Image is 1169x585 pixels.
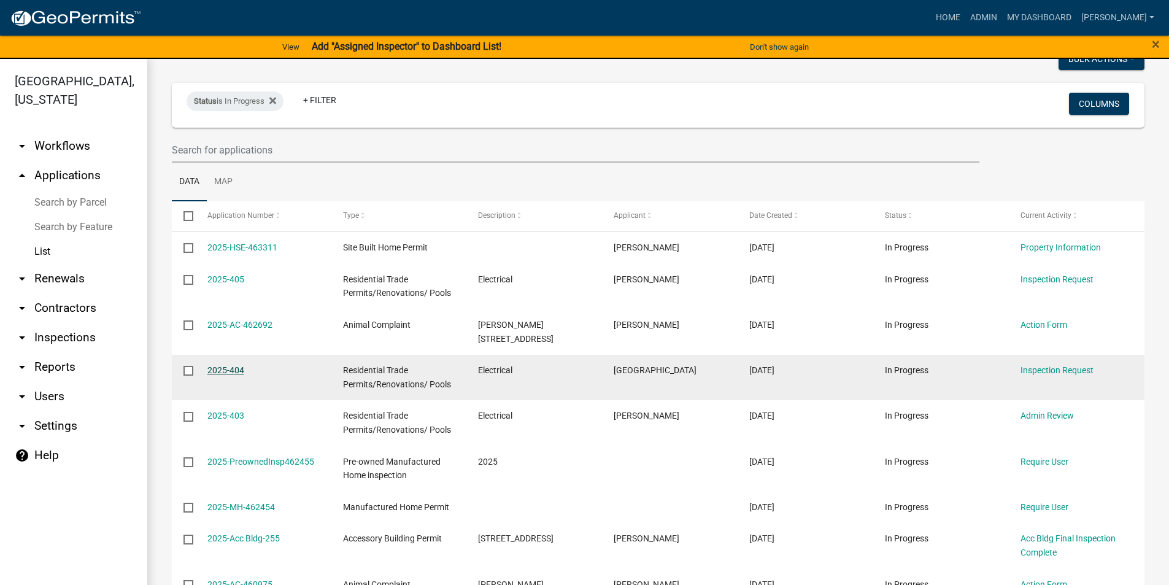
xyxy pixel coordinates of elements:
span: 08/08/2025 [749,533,774,543]
span: Clarence Harris [614,274,679,284]
datatable-header-cell: Type [331,201,466,231]
span: Julie Hodges&2979 SALEM CHURCH RD [478,320,554,344]
span: × [1152,36,1160,53]
span: In Progress [885,411,928,420]
a: 2025-403 [207,411,244,420]
span: 08/12/2025 [749,320,774,330]
i: arrow_drop_down [15,419,29,433]
a: + Filter [293,89,346,111]
a: 2025-405 [207,274,244,284]
span: Accessory Building Permit [343,533,442,543]
span: Applicant [614,211,646,220]
span: Electrical [478,274,512,284]
span: In Progress [885,242,928,252]
span: In Progress [885,457,928,467]
a: Require User [1020,457,1068,467]
span: Layla Kriz [614,320,679,330]
a: [PERSON_NAME] [1076,6,1159,29]
span: Michael Bloodworth [614,242,679,252]
input: Search for applications [172,138,979,163]
a: Home [931,6,965,29]
datatable-header-cell: Current Activity [1009,201,1144,231]
a: 2025-PreownedInsp462455 [207,457,314,467]
a: Admin [965,6,1002,29]
i: arrow_drop_up [15,168,29,183]
a: My Dashboard [1002,6,1076,29]
div: is In Progress [187,91,284,111]
span: 08/13/2025 [749,242,774,252]
span: Electrical [478,365,512,375]
span: Crawford County [614,365,696,375]
span: Site Built Home Permit [343,242,428,252]
a: 2025-404 [207,365,244,375]
span: Jeramy D Dyer [614,533,679,543]
a: Action Form [1020,320,1067,330]
a: View [277,37,304,57]
span: Electrical [478,411,512,420]
button: Columns [1069,93,1129,115]
i: arrow_drop_down [15,139,29,153]
a: 2025-MH-462454 [207,502,275,512]
i: arrow_drop_down [15,271,29,286]
span: In Progress [885,274,928,284]
datatable-header-cell: Application Number [195,201,331,231]
span: In Progress [885,502,928,512]
span: Manufactured Home Permit [343,502,449,512]
button: Don't show again [745,37,814,57]
a: Property Information [1020,242,1101,252]
a: 2025-AC-462692 [207,320,272,330]
datatable-header-cell: Select [172,201,195,231]
i: arrow_drop_down [15,330,29,345]
a: Inspection Request [1020,274,1094,284]
span: Current Activity [1020,211,1071,220]
datatable-header-cell: Description [466,201,602,231]
span: 08/12/2025 [749,365,774,375]
a: Data [172,163,207,202]
a: 2025-Acc Bldg-255 [207,533,280,543]
span: Pre-owned Manufactured Home inspection [343,457,441,481]
span: In Progress [885,320,928,330]
span: In Progress [885,365,928,375]
datatable-header-cell: Date Created [738,201,873,231]
a: Require User [1020,502,1068,512]
button: Close [1152,37,1160,52]
span: 08/12/2025 [749,411,774,420]
i: help [15,448,29,463]
i: arrow_drop_down [15,360,29,374]
span: 2025 [478,457,498,467]
a: 2025-HSE-463311 [207,242,277,252]
strong: Add "Assigned Inspector" to Dashboard List! [312,41,501,52]
span: kimberley Piper [614,411,679,420]
span: Residential Trade Permits/Renovations/ Pools [343,274,451,298]
span: Type [343,211,359,220]
a: Inspection Request [1020,365,1094,375]
datatable-header-cell: Applicant [602,201,738,231]
span: Date Created [749,211,792,220]
i: arrow_drop_down [15,301,29,316]
span: Description [478,211,515,220]
span: Residential Trade Permits/Renovations/ Pools [343,411,451,435]
span: Status [885,211,906,220]
a: Acc Bldg Final Inspection Complete [1020,533,1116,557]
datatable-header-cell: Status [873,201,1009,231]
button: Bulk Actions [1059,48,1144,70]
span: 08/11/2025 [749,457,774,467]
span: Residential Trade Permits/Renovations/ Pools [343,365,451,389]
span: 08/12/2025 [749,274,774,284]
i: arrow_drop_down [15,389,29,404]
span: Application Number [207,211,274,220]
span: 1001 Girl Scout RD [478,533,554,543]
span: Animal Complaint [343,320,411,330]
a: Map [207,163,240,202]
span: In Progress [885,533,928,543]
span: 08/11/2025 [749,502,774,512]
a: Admin Review [1020,411,1074,420]
span: Status [194,96,217,106]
